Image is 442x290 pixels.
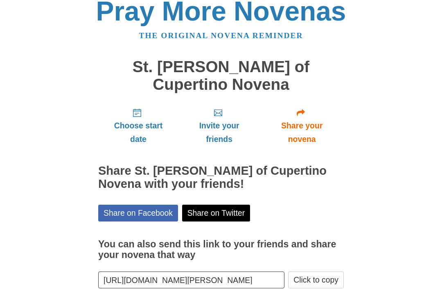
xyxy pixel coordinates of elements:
[260,101,344,150] a: Share your novena
[288,272,344,288] button: Click to copy
[139,31,303,40] a: The original novena reminder
[98,239,344,260] h3: You can also send this link to your friends and share your novena that way
[98,101,178,150] a: Choose start date
[182,205,250,221] a: Share on Twitter
[106,119,170,146] span: Choose start date
[98,205,178,221] a: Share on Facebook
[98,58,344,93] h1: St. [PERSON_NAME] of Cupertino Novena
[178,101,260,150] a: Invite your friends
[268,119,336,146] span: Share your novena
[187,119,252,146] span: Invite your friends
[98,164,344,191] h2: Share St. [PERSON_NAME] of Cupertino Novena with your friends!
